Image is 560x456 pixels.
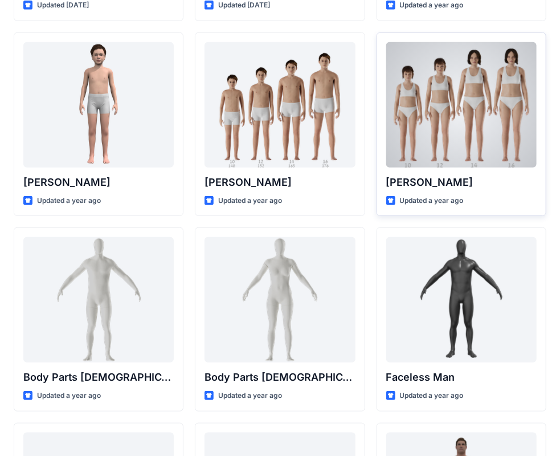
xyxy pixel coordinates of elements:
p: Updated a year ago [37,390,101,402]
p: [PERSON_NAME] [386,174,537,190]
p: Body Parts [DEMOGRAPHIC_DATA] [23,369,174,385]
p: Updated a year ago [37,195,101,207]
a: Body Parts Female [205,237,355,363]
p: Updated a year ago [218,195,282,207]
a: Brenda [386,42,537,168]
p: Updated a year ago [218,390,282,402]
p: Faceless Man [386,369,537,385]
p: Body Parts [DEMOGRAPHIC_DATA] [205,369,355,385]
p: Updated a year ago [400,195,464,207]
p: [PERSON_NAME] [205,174,355,190]
p: Updated a year ago [400,390,464,402]
a: Brandon [205,42,355,168]
p: [PERSON_NAME] [23,174,174,190]
a: Body Parts Male [23,237,174,363]
a: Emil [23,42,174,168]
a: Faceless Man [386,237,537,363]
